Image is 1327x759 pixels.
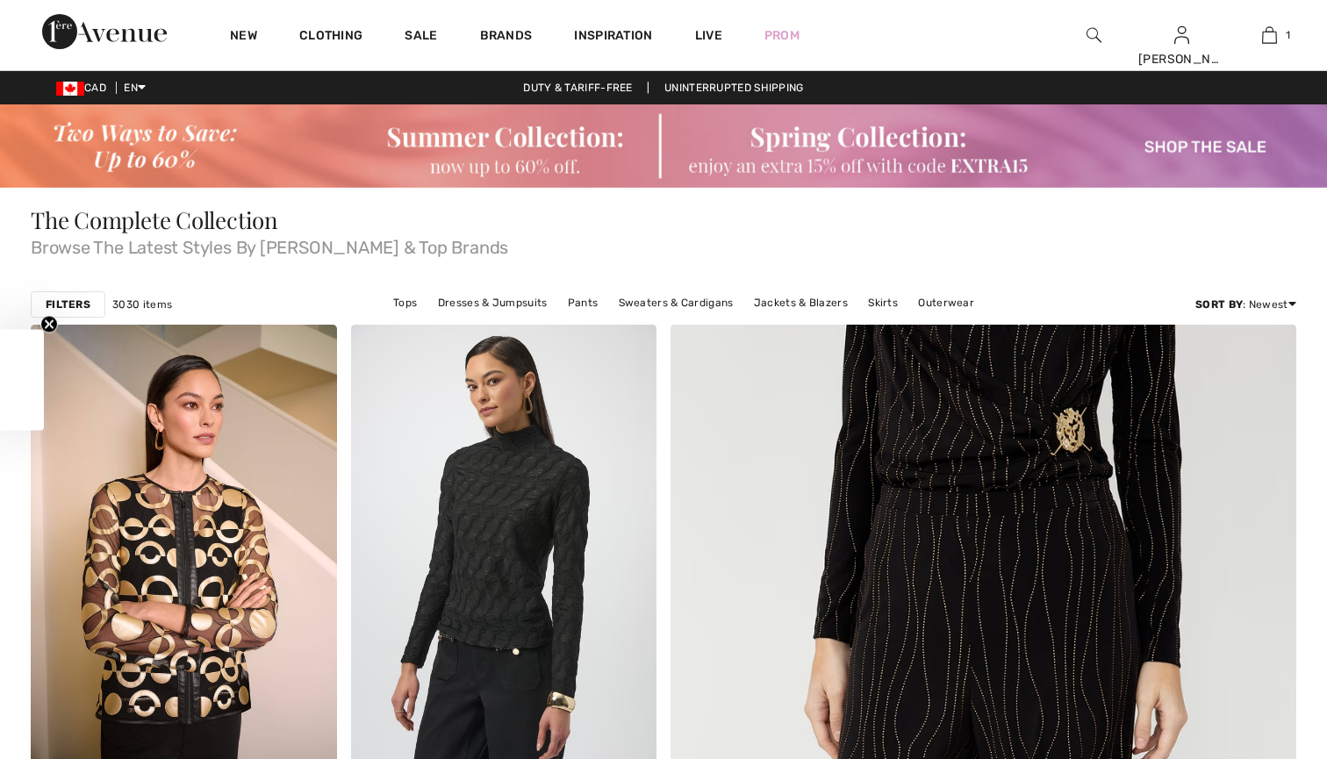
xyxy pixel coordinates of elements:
[745,291,857,314] a: Jackets & Blazers
[42,14,167,49] img: 1ère Avenue
[124,82,146,94] span: EN
[31,204,278,235] span: The Complete Collection
[480,28,533,47] a: Brands
[574,28,652,47] span: Inspiration
[1262,25,1277,46] img: My Bag
[1174,25,1189,46] img: My Info
[405,28,437,47] a: Sale
[40,315,58,333] button: Close teaser
[230,28,257,47] a: New
[1138,50,1224,68] div: [PERSON_NAME]
[46,297,90,312] strong: Filters
[1286,27,1290,43] span: 1
[1195,298,1243,311] strong: Sort By
[1226,25,1312,46] a: 1
[559,291,607,314] a: Pants
[695,26,722,45] a: Live
[1174,26,1189,43] a: Sign In
[610,291,742,314] a: Sweaters & Cardigans
[909,291,983,314] a: Outerwear
[112,297,172,312] span: 3030 items
[764,26,800,45] a: Prom
[299,28,362,47] a: Clothing
[1087,25,1101,46] img: search the website
[56,82,84,96] img: Canadian Dollar
[384,291,426,314] a: Tops
[859,291,907,314] a: Skirts
[429,291,556,314] a: Dresses & Jumpsuits
[56,82,113,94] span: CAD
[1195,297,1296,312] div: : Newest
[31,232,1296,256] span: Browse The Latest Styles By [PERSON_NAME] & Top Brands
